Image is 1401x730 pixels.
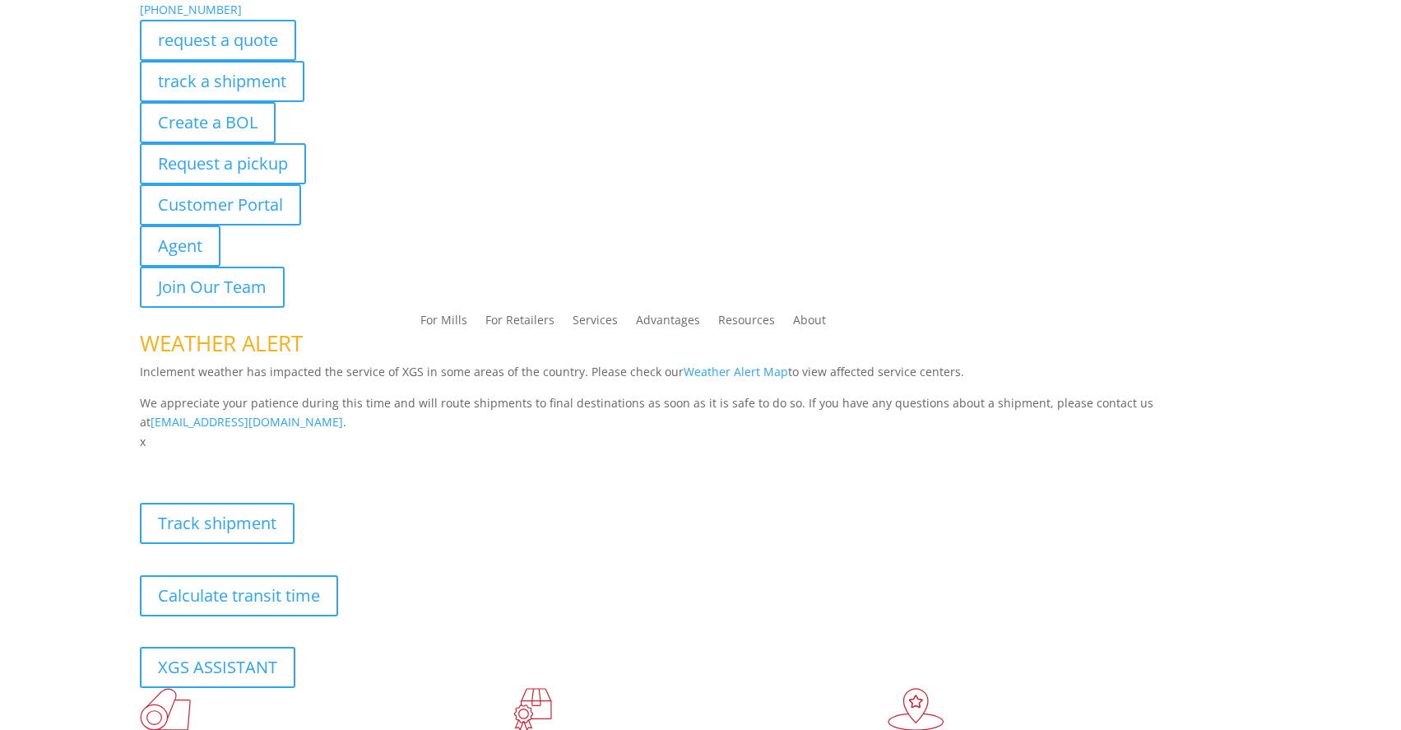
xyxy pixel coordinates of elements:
a: Track shipment [140,503,295,544]
a: XGS ASSISTANT [140,647,295,688]
a: request a quote [140,20,296,61]
a: For Mills [420,314,467,332]
a: Customer Portal [140,184,301,226]
p: We appreciate your patience during this time and will route shipments to final destinations as so... [140,393,1260,433]
a: Agent [140,226,220,267]
a: [EMAIL_ADDRESS][DOMAIN_NAME] [151,414,343,430]
a: Calculate transit time [140,575,338,616]
a: Services [573,314,618,332]
span: WEATHER ALERT [140,328,303,358]
a: About [793,314,826,332]
a: track a shipment [140,61,304,102]
a: [PHONE_NUMBER] [140,2,242,17]
a: For Retailers [485,314,554,332]
a: Request a pickup [140,143,306,184]
p: Inclement weather has impacted the service of XGS in some areas of the country. Please check our ... [140,362,1260,393]
a: Create a BOL [140,102,276,143]
p: x [140,432,1260,452]
a: Join Our Team [140,267,285,308]
a: Resources [718,314,775,332]
a: Advantages [636,314,700,332]
b: Visibility, transparency, and control for your entire supply chain. [140,454,507,470]
a: Weather Alert Map [684,364,788,379]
